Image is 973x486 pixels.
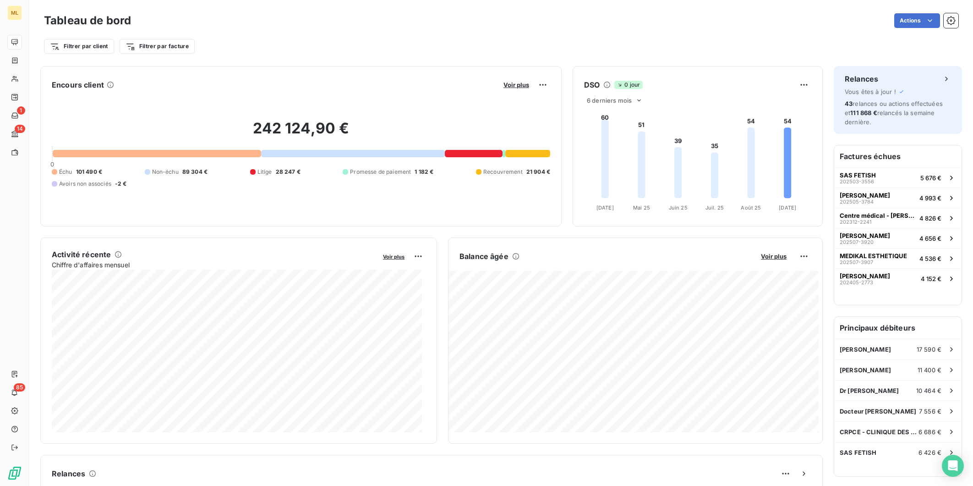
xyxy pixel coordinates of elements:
span: Docteur [PERSON_NAME] [840,408,916,415]
h6: DSO [584,79,600,90]
span: Dr [PERSON_NAME] [840,387,899,394]
h3: Tableau de bord [44,12,131,29]
span: 28 247 € [276,168,301,176]
h6: Factures échues [834,145,962,167]
span: 6 686 € [918,428,941,436]
span: 202507-3920 [840,239,874,245]
span: SAS FETISH [840,449,877,456]
span: 1 [17,106,25,115]
button: Voir plus [501,81,532,89]
span: Centre médical - [PERSON_NAME] [840,212,916,219]
span: SAS FETISH [840,171,876,179]
h6: Activité récente [52,249,111,260]
span: CRPCE - CLINIQUE DES CHAMPS ELYSEES [840,428,918,436]
span: 202405-2773 [840,280,873,285]
span: [PERSON_NAME] [840,346,891,353]
span: 202505-3784 [840,199,874,204]
button: Actions [894,13,940,28]
span: 17 590 € [917,346,941,353]
h6: Principaux débiteurs [834,317,962,339]
span: Recouvrement [483,168,523,176]
span: [PERSON_NAME] [840,366,891,374]
tspan: Août 25 [741,204,761,211]
span: 11 400 € [918,366,941,374]
span: relances ou actions effectuées et relancés la semaine dernière. [845,100,943,126]
span: 4 656 € [919,235,941,242]
span: 202507-3907 [840,260,873,265]
span: -2 € [115,180,127,188]
h2: 242 124,90 € [52,119,550,147]
span: 7 556 € [919,408,941,415]
button: Voir plus [758,252,789,260]
tspan: Juil. 25 [705,204,724,211]
span: 0 jour [614,81,643,89]
span: Voir plus [503,81,529,88]
tspan: [DATE] [779,204,796,211]
tspan: [DATE] [596,204,614,211]
span: Voir plus [761,253,787,260]
span: 21 904 € [526,168,550,176]
span: 4 152 € [921,275,941,282]
span: 14 [15,125,25,133]
span: [PERSON_NAME] [840,192,890,199]
button: [PERSON_NAME]202405-27734 152 € [834,268,962,288]
span: 4 826 € [919,215,941,222]
span: Échu [59,168,72,176]
span: Chiffre d'affaires mensuel [52,260,377,270]
button: Voir plus [380,252,407,260]
span: 4 993 € [919,194,941,202]
button: Centre médical - [PERSON_NAME]202312-22414 826 € [834,208,962,228]
span: 85 [14,383,25,392]
span: MEDIKAL ESTHETIQUE [840,252,907,260]
span: Non-échu [152,168,179,176]
span: 202312-2241 [840,219,871,225]
button: MEDIKAL ESTHETIQUE202507-39074 536 € [834,248,962,268]
span: 111 868 € [850,109,877,116]
span: [PERSON_NAME] [840,232,890,239]
tspan: Mai 25 [633,204,650,211]
button: [PERSON_NAME]202505-37844 993 € [834,188,962,208]
span: 202503-3556 [840,179,874,184]
button: Filtrer par client [44,39,114,54]
span: 6 426 € [918,449,941,456]
span: 1 182 € [415,168,433,176]
span: Voir plus [383,254,405,260]
span: Vous êtes à jour ! [845,88,896,95]
div: ML [7,6,22,20]
h6: Relances [52,468,85,479]
span: 101 490 € [76,168,102,176]
div: Open Intercom Messenger [942,455,964,477]
span: 0 [50,160,54,168]
span: 43 [845,100,853,107]
span: 10 464 € [916,387,941,394]
span: Litige [257,168,272,176]
button: Filtrer par facture [120,39,195,54]
span: 4 536 € [919,255,941,262]
tspan: Juin 25 [669,204,688,211]
button: SAS FETISH202503-35565 676 € [834,167,962,188]
img: Logo LeanPay [7,466,22,480]
h6: Relances [845,73,878,84]
span: 6 derniers mois [587,97,632,104]
button: [PERSON_NAME]202507-39204 656 € [834,228,962,248]
span: Promesse de paiement [350,168,411,176]
span: 5 676 € [920,174,941,182]
span: Avoirs non associés [59,180,111,188]
span: 89 304 € [182,168,208,176]
span: [PERSON_NAME] [840,272,890,280]
h6: Balance âgée [459,251,508,262]
h6: Encours client [52,79,104,90]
